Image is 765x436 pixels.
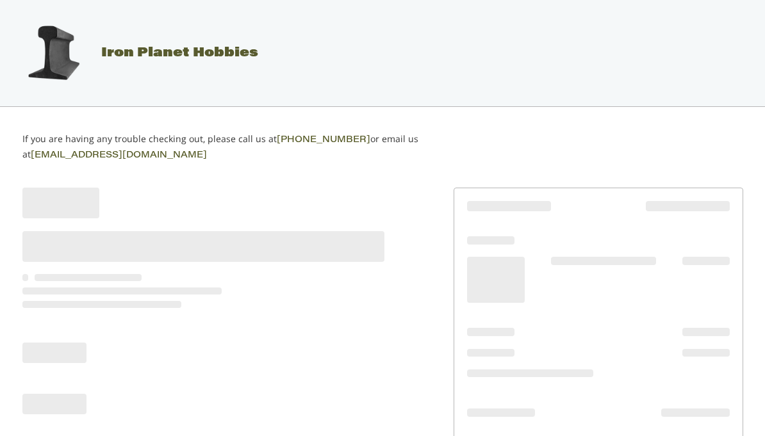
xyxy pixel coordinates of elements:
[21,21,85,85] img: Iron Planet Hobbies
[31,151,207,160] a: [EMAIL_ADDRESS][DOMAIN_NAME]
[277,136,370,145] a: [PHONE_NUMBER]
[22,132,435,163] p: If you are having any trouble checking out, please call us at or email us at
[8,47,258,60] a: Iron Planet Hobbies
[101,47,258,60] span: Iron Planet Hobbies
